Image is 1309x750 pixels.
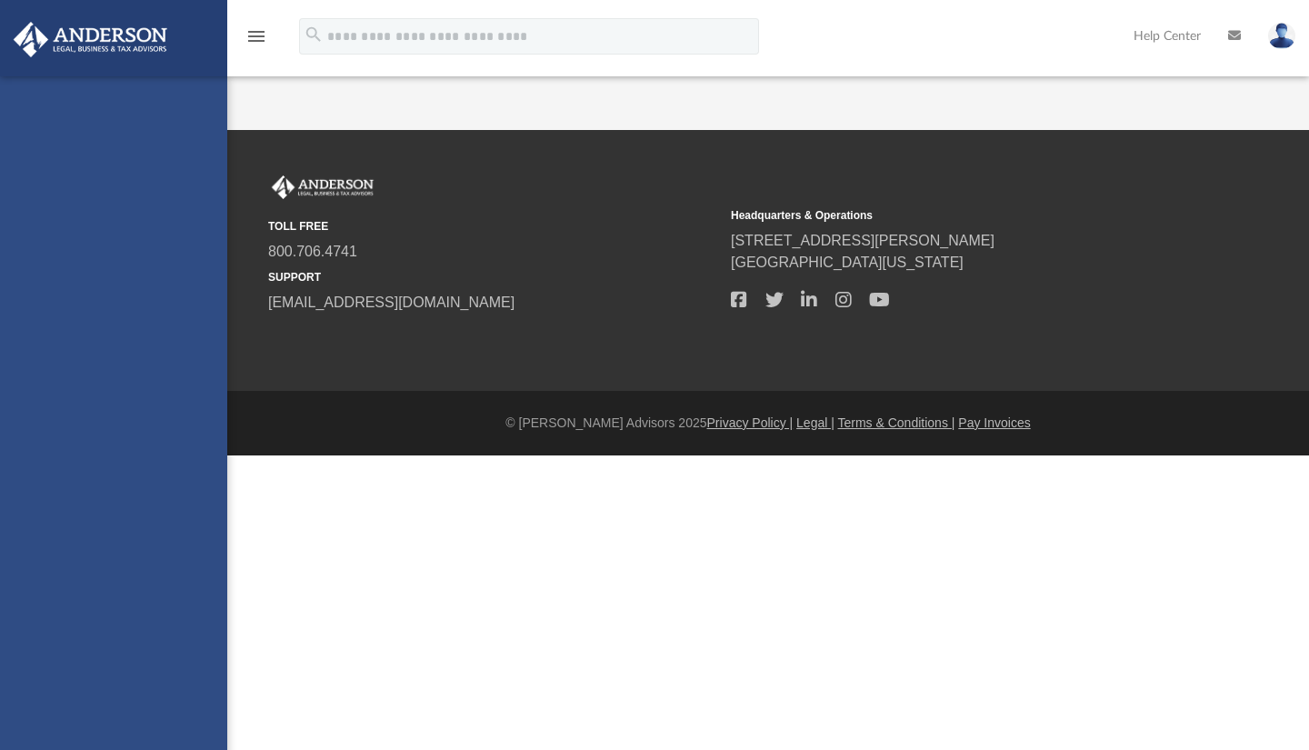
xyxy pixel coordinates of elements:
[731,233,994,248] a: [STREET_ADDRESS][PERSON_NAME]
[796,415,834,430] a: Legal |
[304,25,324,45] i: search
[8,22,173,57] img: Anderson Advisors Platinum Portal
[707,415,794,430] a: Privacy Policy |
[268,295,515,310] a: [EMAIL_ADDRESS][DOMAIN_NAME]
[245,25,267,47] i: menu
[268,269,718,285] small: SUPPORT
[1268,23,1295,49] img: User Pic
[268,218,718,235] small: TOLL FREE
[958,415,1030,430] a: Pay Invoices
[268,244,357,259] a: 800.706.4741
[227,414,1309,433] div: © [PERSON_NAME] Advisors 2025
[245,35,267,47] a: menu
[838,415,955,430] a: Terms & Conditions |
[731,207,1181,224] small: Headquarters & Operations
[268,175,377,199] img: Anderson Advisors Platinum Portal
[731,255,964,270] a: [GEOGRAPHIC_DATA][US_STATE]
